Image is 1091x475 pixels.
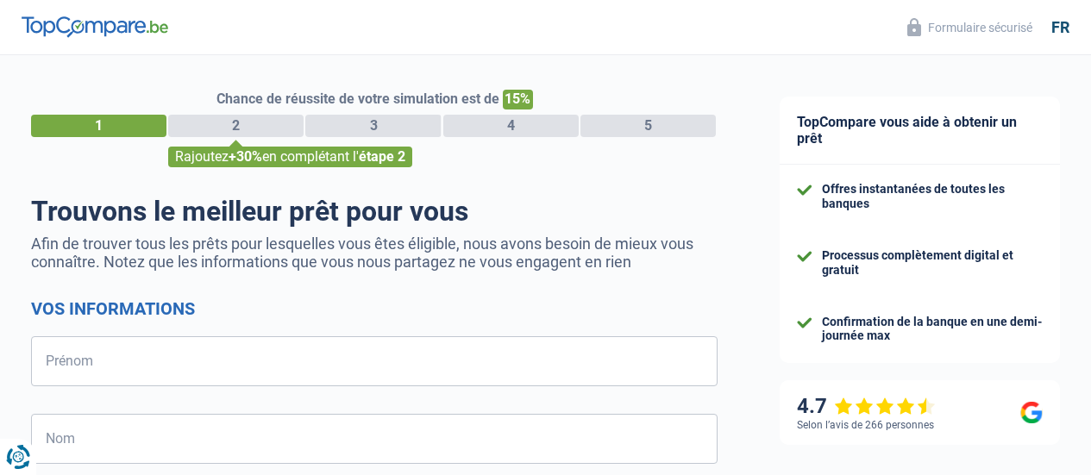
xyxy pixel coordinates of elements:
h1: Trouvons le meilleur prêt pour vous [31,195,718,228]
div: Confirmation de la banque en une demi-journée max [822,315,1043,344]
div: 5 [580,115,716,137]
div: 2 [168,115,304,137]
img: TopCompare Logo [22,16,168,37]
span: 15% [503,90,533,109]
div: fr [1051,18,1069,37]
div: Rajoutez en complétant l' [168,147,412,167]
span: étape 2 [359,148,405,165]
button: Formulaire sécurisé [897,13,1043,41]
span: Chance de réussite de votre simulation est de [216,91,499,107]
div: 3 [305,115,441,137]
div: 4 [443,115,579,137]
div: 1 [31,115,166,137]
div: Offres instantanées de toutes les banques [822,182,1043,211]
div: 4.7 [797,394,936,419]
h2: Vos informations [31,298,718,319]
div: TopCompare vous aide à obtenir un prêt [780,97,1060,165]
p: Afin de trouver tous les prêts pour lesquelles vous êtes éligible, nous avons besoin de mieux vou... [31,234,718,271]
div: Processus complètement digital et gratuit [822,248,1043,278]
span: +30% [229,148,262,165]
div: Selon l’avis de 266 personnes [797,419,934,431]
